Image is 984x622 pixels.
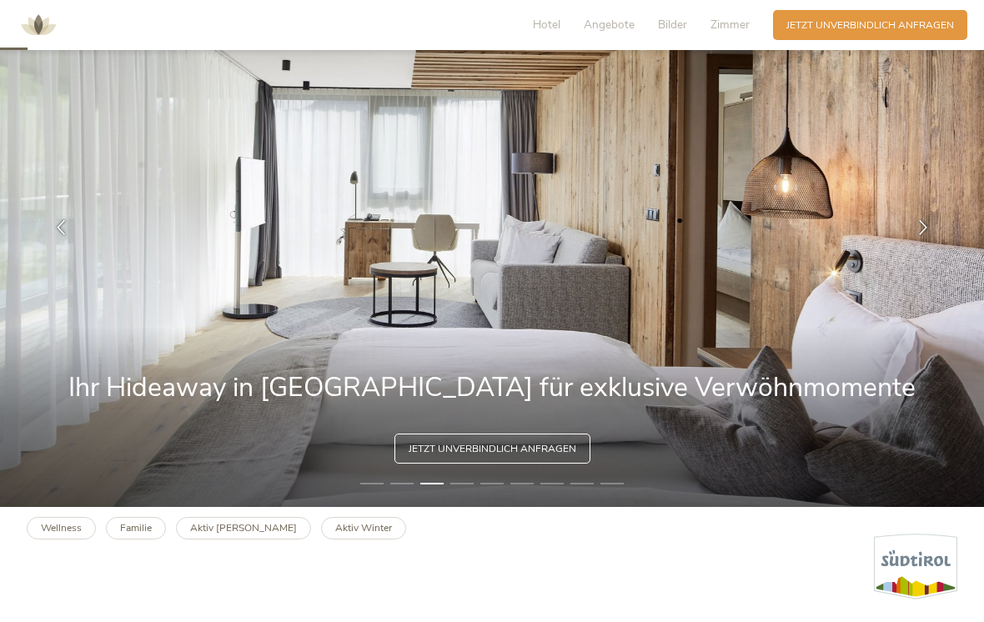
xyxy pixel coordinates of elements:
a: Aktiv Winter [321,517,406,539]
b: Aktiv Winter [335,521,392,534]
span: Angebote [584,17,635,33]
b: Wellness [41,521,82,534]
span: Jetzt unverbindlich anfragen [786,18,954,33]
b: Aktiv [PERSON_NAME] [190,521,297,534]
a: AMONTI & LUNARIS Wellnessresort [13,20,63,29]
b: Familie [120,521,152,534]
a: Wellness [27,517,96,539]
span: Bilder [658,17,687,33]
a: Familie [106,517,166,539]
img: Südtirol [874,534,957,599]
span: Hotel [533,17,560,33]
a: Aktiv [PERSON_NAME] [176,517,311,539]
span: Zimmer [710,17,750,33]
span: Jetzt unverbindlich anfragen [409,442,576,456]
